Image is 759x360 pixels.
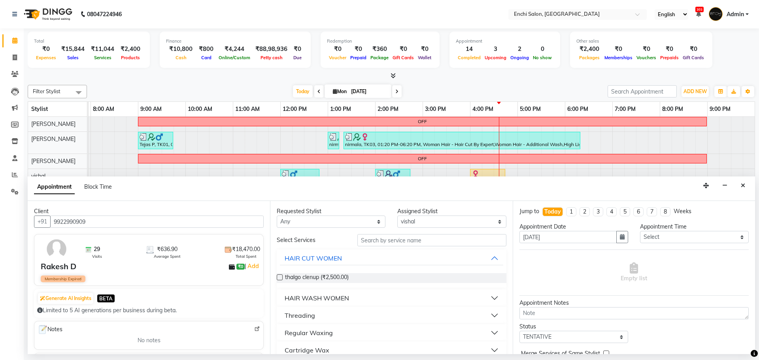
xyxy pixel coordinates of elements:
span: Prepaids [658,55,681,60]
span: Products [119,55,142,60]
button: ADD NEW [682,86,709,97]
input: Search by service name [357,234,506,246]
span: Services [92,55,113,60]
span: Online/Custom [217,55,252,60]
div: OFF [418,118,427,125]
img: logo [20,3,74,25]
img: avatar [45,238,68,261]
div: ₹0 [391,45,416,54]
span: Due [291,55,304,60]
span: Upcoming [483,55,508,60]
div: HAIR WASH WOMEN [285,293,349,303]
div: ₹0 [416,45,433,54]
div: Tejas P, TK01, 09:00 AM-09:45 AM, Men Hair - Hair Cut By Expert,Men Hair - Additional Wash [139,133,172,148]
div: ₹11,044 [88,45,117,54]
div: Cartridge Wax [285,345,329,355]
button: Regular Waxing [280,326,503,340]
span: BETA [97,294,115,302]
button: Cartridge Wax [280,343,503,357]
span: Today [293,85,313,97]
span: Package [368,55,391,60]
input: Search by Name/Mobile/Email/Code [50,216,264,228]
div: Requested Stylist [277,207,385,216]
span: thalgo clenup (₹2,500.00) [285,273,349,283]
span: Ongoing [508,55,531,60]
div: Threading [285,311,315,320]
div: Status [519,322,628,331]
div: ₹15,844 [58,45,88,54]
div: ₹0 [34,45,58,54]
div: ₹800 [196,45,217,54]
li: 4 [606,207,617,216]
div: Select Services [271,236,351,244]
a: 4:00 PM [470,103,495,115]
span: Prepaid [348,55,368,60]
div: HAIR CUT WOMEN [285,253,342,263]
button: HAIR WASH WOMEN [280,291,503,305]
a: 1:00 PM [328,103,353,115]
span: ₹0 [236,264,245,270]
span: Block Time [84,183,112,190]
span: 303 [695,7,704,12]
a: Add [246,261,260,271]
img: Admin [709,7,723,21]
div: Finance [166,38,304,45]
button: Close [737,180,749,192]
a: 9:00 AM [138,103,164,115]
div: ₹2,400 [117,45,143,54]
span: Mon [331,88,349,94]
span: [PERSON_NAME] [31,157,76,165]
button: Generate AI Insights [38,293,93,304]
span: Petty cash [259,55,285,60]
a: 7:00 PM [613,103,638,115]
span: Visits [92,253,102,259]
span: Sales [65,55,81,60]
div: ₹0 [634,45,658,54]
div: 3 [483,45,508,54]
span: Gift Cards [681,55,706,60]
div: [PERSON_NAME], TK10, 02:00 PM-02:45 PM, Men Hair - Hair Cut By Expert,Men Hair - [PERSON_NAME] Craft [376,170,410,185]
span: Appointment [34,180,75,194]
b: 08047224946 [87,3,122,25]
span: ₹636.90 [157,245,177,253]
li: 7 [647,207,657,216]
div: [PERSON_NAME], TK13, 04:00 PM-04:45 PM, Woman Hair - Hair Cut By Expert [471,170,504,185]
div: Regular Waxing [285,328,333,337]
span: [PERSON_NAME] [31,135,76,142]
div: ₹360 [368,45,391,54]
a: 9:00 PM [708,103,733,115]
div: [PERSON_NAME], TK05, 12:00 PM-12:50 PM, Men Hair - Hair Cut By Expert,Men Hair - Under 10 [281,170,319,185]
span: Cash [174,55,189,60]
a: 303 [696,11,701,18]
button: HAIR CUT WOMEN [280,251,503,265]
span: Membership Expired [41,276,85,282]
a: 3:00 PM [423,103,448,115]
li: 2 [580,207,590,216]
div: ₹4,244 [217,45,252,54]
div: Limited to 5 AI generations per business during beta. [37,306,261,315]
a: 12:00 PM [281,103,309,115]
span: Empty list [621,262,647,283]
span: 29 [94,245,100,253]
div: Assigned Stylist [397,207,506,216]
div: OFF [418,155,427,162]
div: Other sales [576,38,706,45]
div: Appointment Date [519,223,628,231]
span: Card [199,55,213,60]
div: nirmala, TK03, 01:00 PM-01:15 PM, Woman Hair - Additional Wash [329,133,338,148]
a: 8:00 AM [91,103,116,115]
div: ₹0 [658,45,681,54]
div: ₹10,800 [166,45,196,54]
span: No show [531,55,554,60]
span: Filter Stylist [33,88,60,94]
a: 10:00 AM [186,103,214,115]
li: 1 [566,207,576,216]
span: Memberships [602,55,634,60]
div: Rakesh D [41,261,76,272]
span: ₹18,470.00 [232,245,260,253]
div: Appointment Time [640,223,749,231]
div: ₹88,98,936 [252,45,291,54]
span: [PERSON_NAME] [31,120,76,127]
span: Stylist [31,105,48,112]
span: Gift Cards [391,55,416,60]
